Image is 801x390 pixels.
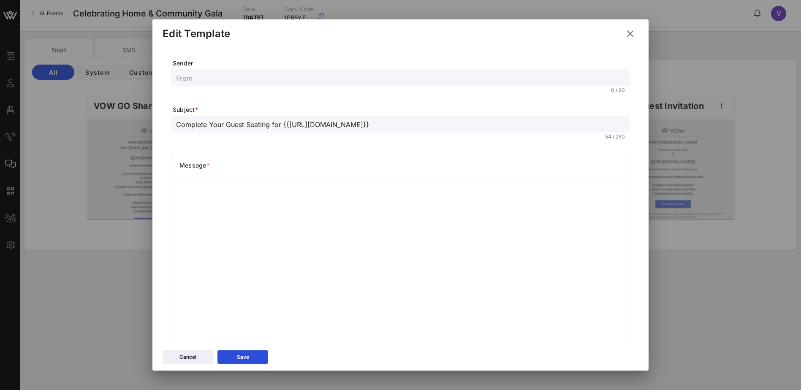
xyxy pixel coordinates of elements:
[176,119,625,130] input: Subject
[217,350,268,364] button: Save
[237,353,249,361] div: Save
[176,72,625,83] input: From
[179,353,196,361] div: Cancel
[179,161,209,170] span: Message
[173,59,630,68] span: Sender
[163,27,230,40] div: Edit Template
[173,106,630,114] span: Subject
[163,350,213,364] button: Cancel
[605,134,625,140] div: 54 / 250
[611,88,625,94] div: 0 / 20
